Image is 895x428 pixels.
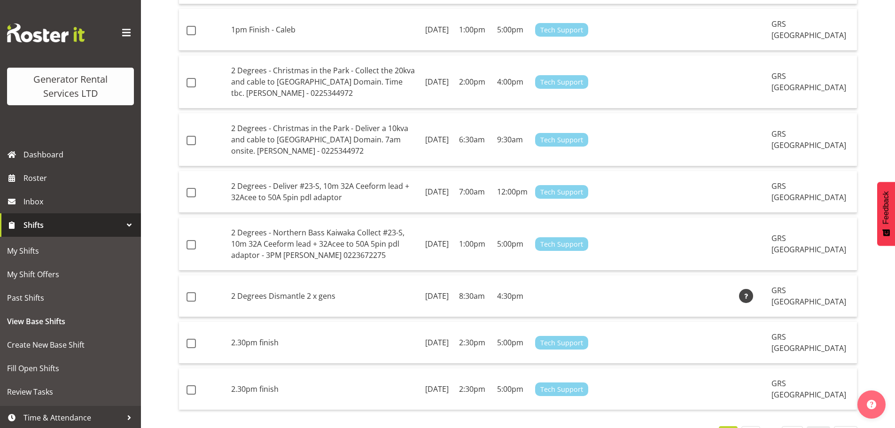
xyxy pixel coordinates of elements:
td: 8:30am [455,275,493,317]
span: Feedback [882,191,890,224]
span: Inbox [23,195,136,209]
td: 4:30pm [493,275,531,317]
span: GRS [GEOGRAPHIC_DATA] [771,129,846,150]
td: [DATE] [421,9,455,51]
td: [DATE] [421,55,455,109]
td: [DATE] [421,275,455,317]
a: Create New Base Shift [2,333,139,357]
span: Create New Base Shift [7,338,134,352]
span: Tech Support [540,25,583,35]
span: Dashboard [23,148,136,162]
td: 5:00pm [493,322,531,364]
td: 2:30pm [455,368,493,410]
td: [DATE] [421,322,455,364]
td: 9:30am [493,113,531,166]
button: Feedback - Show survey [877,182,895,246]
td: 2.30pm finish [227,368,421,410]
span: Tech Support [540,384,583,395]
span: Roster [23,171,136,185]
td: 12:00pm [493,171,531,213]
span: Tech Support [540,187,583,197]
td: 2 Degrees - Deliver #23-S, 10m 32A Ceeform lead + 32Acee to 50A 5pin pdl adaptor [227,171,421,213]
td: 5:00pm [493,218,531,271]
td: 2 Degrees - Christmas in the Park - Collect the 20kva and cable to [GEOGRAPHIC_DATA] Domain. Time... [227,55,421,109]
a: Fill Open Shifts [2,357,139,380]
span: Tech Support [540,135,583,145]
span: GRS [GEOGRAPHIC_DATA] [771,19,846,40]
span: GRS [GEOGRAPHIC_DATA] [771,285,846,307]
td: [DATE] [421,218,455,271]
span: GRS [GEOGRAPHIC_DATA] [771,378,846,400]
img: help-xxl-2.png [867,400,876,409]
td: 6:30am [455,113,493,166]
td: 1:00pm [455,9,493,51]
span: GRS [GEOGRAPHIC_DATA] [771,233,846,255]
td: 5:00pm [493,368,531,410]
a: My Shift Offers [2,263,139,286]
td: 2 Degrees - Northern Bass Kaiwaka Collect #23-S, 10m 32A Ceeform lead + 32Acee to 50A 5pin pdl ad... [227,218,421,271]
td: 2:30pm [455,322,493,364]
td: [DATE] [421,171,455,213]
span: GRS [GEOGRAPHIC_DATA] [771,181,846,202]
img: Rosterit website logo [7,23,85,42]
td: 1pm Finish - Caleb [227,9,421,51]
td: 7:00am [455,171,493,213]
span: Review Tasks [7,385,134,399]
span: Fill Open Shifts [7,361,134,375]
span: Tech Support [540,338,583,348]
span: GRS [GEOGRAPHIC_DATA] [771,332,846,353]
span: Past Shifts [7,291,134,305]
div: Generator Rental Services LTD [16,72,125,101]
td: 2 Degrees - Christmas in the Park - Deliver a 10kva and cable to [GEOGRAPHIC_DATA] Domain. 7am on... [227,113,421,166]
a: My Shifts [2,239,139,263]
span: Tech Support [540,77,583,87]
td: 4:00pm [493,55,531,109]
td: 2.30pm finish [227,322,421,364]
span: My Shift Offers [7,267,134,281]
span: My Shifts [7,244,134,258]
td: 1:00pm [455,218,493,271]
span: Shifts [23,218,122,232]
td: [DATE] [421,368,455,410]
td: 2 Degrees Dismantle 2 x gens [227,275,421,317]
span: GRS [GEOGRAPHIC_DATA] [771,71,846,93]
a: Review Tasks [2,380,139,404]
span: Tech Support [540,239,583,249]
a: View Base Shifts [2,310,139,333]
span: Time & Attendance [23,411,122,425]
a: Past Shifts [2,286,139,310]
td: 5:00pm [493,9,531,51]
td: 2:00pm [455,55,493,109]
span: View Base Shifts [7,314,134,328]
td: [DATE] [421,113,455,166]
